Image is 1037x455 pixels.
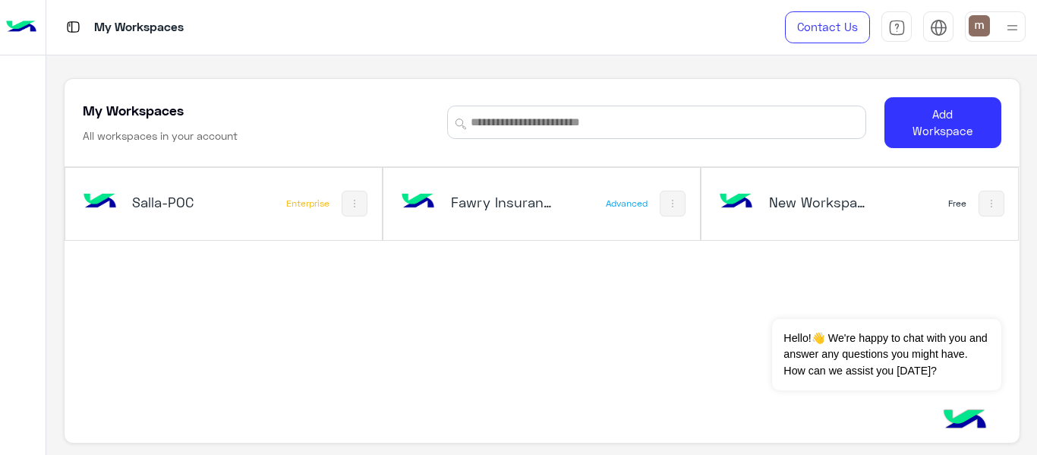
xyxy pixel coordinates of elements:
div: Enterprise [286,197,329,210]
a: tab [881,11,912,43]
img: bot image [79,182,120,223]
div: Advanced [606,197,648,210]
h5: My Workspaces [83,101,184,119]
span: Hello!👋 We're happy to chat with you and answer any questions you might have. How can we assist y... [772,319,1001,390]
img: profile [1003,18,1022,37]
img: tab [930,19,947,36]
div: Free [948,197,966,210]
img: bot image [398,182,439,223]
img: tab [888,19,906,36]
img: tab [64,17,83,36]
h5: Salla-POC [132,193,236,211]
img: userImage [969,15,990,36]
img: hulul-logo.png [938,394,991,447]
img: Logo [6,11,36,43]
a: Contact Us [785,11,870,43]
img: bot image [716,182,757,223]
p: My Workspaces [94,17,184,38]
h6: All workspaces in your account [83,128,238,144]
button: Add Workspace [884,97,1001,148]
h5: New Workspace 1 [769,193,873,211]
h5: Fawry Insurance Brokerage`s [451,193,555,211]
